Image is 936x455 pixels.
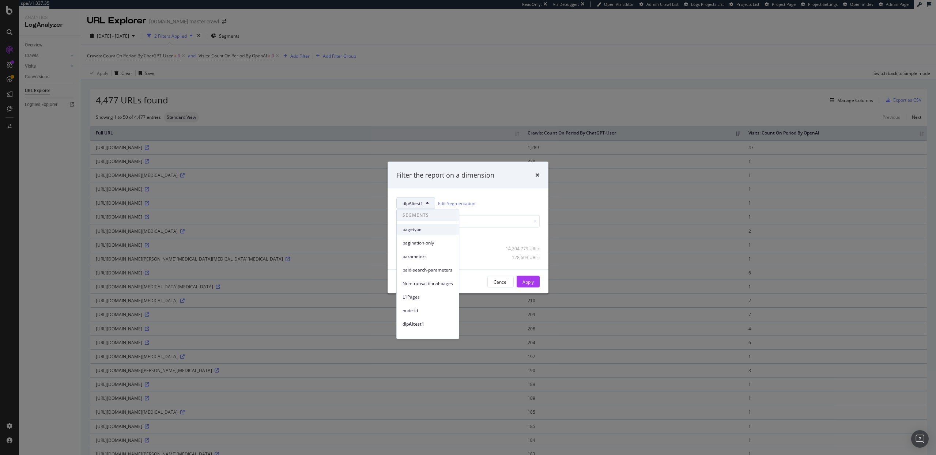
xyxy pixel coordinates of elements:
[517,276,540,288] button: Apply
[403,294,453,300] span: L1Pages
[504,254,540,260] div: 128,603 URLs
[494,278,507,285] div: Cancel
[504,245,540,251] div: 14,204,779 URLs
[403,321,453,327] span: dlpAItest1
[522,278,534,285] div: Apply
[403,240,453,246] span: pagination-only
[403,334,453,341] span: dlpAIcontrol
[397,209,459,221] span: SEGMENTS
[396,215,540,228] input: Search
[388,162,548,293] div: modal
[438,199,475,207] a: Edit Segmentation
[403,226,453,233] span: pagetype
[535,170,540,180] div: times
[403,307,453,314] span: node-id
[403,200,423,206] span: dlpAItest1
[487,276,514,288] button: Cancel
[403,267,453,273] span: paid-search-parameters
[403,253,453,260] span: parameters
[396,197,435,209] button: dlpAItest1
[396,170,494,180] div: Filter the report on a dimension
[911,430,929,448] div: Open Intercom Messenger
[396,234,540,240] div: Select all data available
[403,280,453,287] span: Non-transactional-pages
